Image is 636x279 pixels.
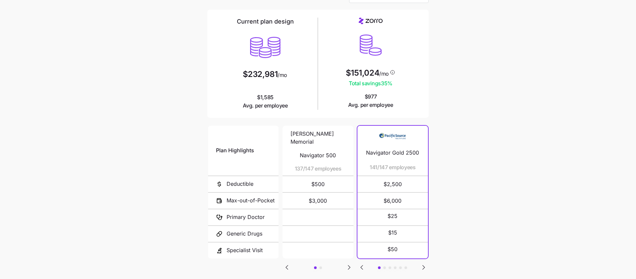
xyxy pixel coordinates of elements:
[300,151,336,160] span: Navigator 500
[278,72,287,78] span: /mo
[348,93,393,109] span: $977
[365,176,420,192] span: $2,500
[227,180,253,188] span: Deductible
[243,102,288,110] span: Avg. per employee
[243,70,278,78] span: $232,981
[237,18,294,26] h2: Current plan design
[291,176,345,192] span: $500
[379,130,406,142] img: Carrier
[370,163,416,172] span: 141/147 employees
[345,263,353,272] button: Go to next slide
[346,79,396,88] span: Total savings 35 %
[227,230,262,238] span: Generic Drugs
[227,246,263,254] span: Specialist Visit
[365,193,420,209] span: $6,000
[348,101,393,109] span: Avg. per employee
[243,93,288,110] span: $1,585
[388,245,397,253] span: $50
[358,263,366,271] svg: Go to previous slide
[291,130,345,146] span: [PERSON_NAME] Memorial
[216,146,254,155] span: Plan Highlights
[295,165,342,173] span: 137/147 employees
[291,193,345,209] span: $3,000
[420,263,428,271] svg: Go to next slide
[388,229,397,237] span: $15
[283,263,291,271] svg: Go to previous slide
[388,212,397,220] span: $25
[346,69,379,77] span: $151,024
[227,196,275,205] span: Max-out-of-Pocket
[379,71,389,76] span: /mo
[345,263,353,271] svg: Go to next slide
[366,149,419,157] span: Navigator Gold 2500
[227,213,265,221] span: Primary Doctor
